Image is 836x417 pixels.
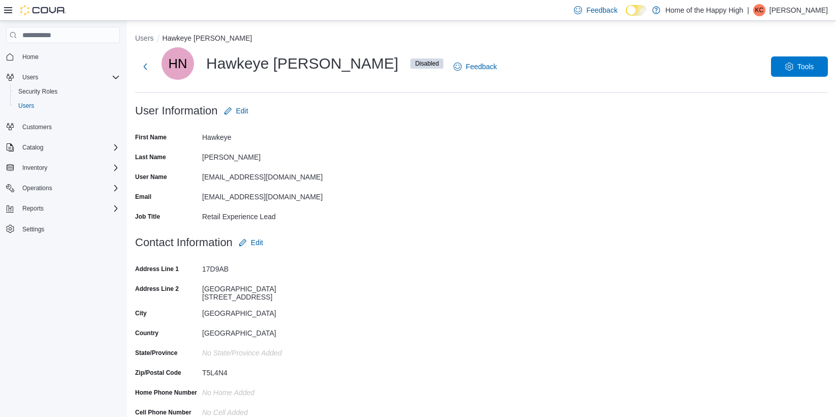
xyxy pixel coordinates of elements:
button: Reports [18,202,48,215]
button: Catalog [2,140,124,155]
span: Home [22,53,39,61]
button: Catalog [18,141,47,154]
div: No State/Province Added [202,345,338,357]
label: Address Line 2 [135,285,179,293]
span: Reports [18,202,120,215]
span: Feedback [586,5,617,15]
span: Home [18,50,120,63]
label: Country [135,329,158,337]
button: Home [2,49,124,64]
span: Inventory [18,162,120,174]
label: State/Province [135,349,177,357]
button: Tools [771,56,828,77]
span: Settings [22,225,44,233]
button: Inventory [18,162,51,174]
div: Hawkeye [PERSON_NAME] [162,47,443,80]
button: Operations [18,182,56,194]
button: Customers [2,119,124,134]
img: Cova [20,5,66,15]
nav: An example of EuiBreadcrumbs [135,33,828,45]
a: Security Roles [14,85,61,98]
a: Home [18,51,43,63]
span: Users [18,102,34,110]
input: Dark Mode [626,5,647,16]
span: Customers [22,123,52,131]
div: 17D9AB [202,261,338,273]
div: [GEOGRAPHIC_DATA][STREET_ADDRESS] [202,281,338,301]
span: KC [755,4,764,16]
button: Users [18,71,42,83]
span: Security Roles [18,87,57,96]
button: Edit [235,232,267,253]
button: Inventory [2,161,124,175]
div: No Home added [202,384,338,397]
button: Hawkeye [PERSON_NAME] [163,34,252,42]
a: Users [14,100,38,112]
div: Hawkeye [202,129,338,141]
a: Feedback [449,56,501,77]
p: | [747,4,749,16]
div: [PERSON_NAME] [202,149,338,161]
span: Edit [251,237,263,248]
label: Cell Phone Number [135,408,191,416]
span: Users [14,100,120,112]
nav: Complex example [6,45,120,263]
span: Operations [18,182,120,194]
button: Security Roles [10,84,124,99]
label: City [135,309,147,317]
label: Email [135,193,151,201]
span: Security Roles [14,85,120,98]
h3: User Information [135,105,218,117]
button: Users [135,34,154,42]
span: Catalog [22,143,43,152]
label: User Name [135,173,167,181]
button: Next [135,56,155,77]
span: Reports [22,204,44,213]
span: Disabled [415,59,439,68]
p: Home of the Happy High [665,4,743,16]
span: Feedback [466,62,497,72]
label: Last Name [135,153,166,161]
div: Hawkeye Nordin [162,47,194,80]
p: [PERSON_NAME] [769,4,828,16]
a: Customers [18,121,56,133]
label: Job Title [135,213,160,221]
span: Tools [797,62,814,72]
button: Users [10,99,124,113]
span: Users [18,71,120,83]
div: [GEOGRAPHIC_DATA] [202,305,338,317]
label: Zip/Postal Code [135,369,181,377]
label: Home Phone Number [135,389,197,397]
span: Users [22,73,38,81]
div: [EMAIL_ADDRESS][DOMAIN_NAME] [202,189,338,201]
div: Retail Experience Lead [202,208,338,221]
button: Users [2,70,124,84]
label: Address Line 1 [135,265,179,273]
span: Operations [22,184,52,192]
div: [GEOGRAPHIC_DATA] [202,325,338,337]
h3: Contact Information [135,236,233,249]
button: Operations [2,181,124,195]
span: Settings [18,223,120,235]
button: Settings [2,222,124,236]
div: No Cell added [202,404,338,416]
div: [EMAIL_ADDRESS][DOMAIN_NAME] [202,169,338,181]
span: Customers [18,120,120,133]
button: Reports [2,201,124,216]
div: T5L4N4 [202,365,338,377]
span: HN [169,47,187,80]
button: Edit [220,101,252,121]
label: First Name [135,133,167,141]
a: Settings [18,223,48,235]
div: King Chan [753,4,765,16]
span: Disabled [410,58,443,69]
span: Inventory [22,164,47,172]
span: Edit [236,106,248,116]
span: Catalog [18,141,120,154]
